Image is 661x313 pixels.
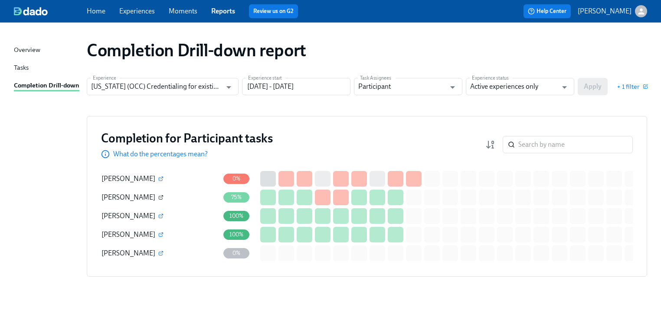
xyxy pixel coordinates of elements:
div: Tasks [14,63,29,74]
button: Open [222,81,236,94]
a: Review us on G2 [253,7,294,16]
span: 0% [227,175,245,182]
span: [PERSON_NAME] [101,174,155,183]
a: Overview [14,45,80,56]
button: Help Center [524,4,571,18]
a: Reports [211,7,235,15]
p: What do the percentages mean? [113,149,208,159]
button: Open [558,81,571,94]
span: [PERSON_NAME] [101,249,155,257]
span: 0% [227,250,245,256]
h3: Completion for Participant tasks [101,130,273,146]
p: [PERSON_NAME] [578,6,632,16]
button: + 1 filter [617,82,647,91]
a: Home [87,7,105,15]
img: dado [14,7,48,16]
h1: Completion Drill-down report [87,40,306,61]
a: dado [14,7,87,16]
span: [PERSON_NAME] [101,212,155,220]
input: Search by name [518,136,633,153]
span: Help Center [528,7,566,16]
div: Completion Drill-down [14,81,79,91]
a: Tasks [14,63,80,74]
span: 100% [224,231,249,238]
div: Overview [14,45,40,56]
a: Moments [169,7,197,15]
span: [PERSON_NAME] [101,193,155,201]
span: [PERSON_NAME] [101,230,155,239]
a: Completion Drill-down [14,81,80,91]
a: Experiences [119,7,155,15]
span: 75% [226,194,247,200]
button: [PERSON_NAME] [578,5,647,17]
button: Review us on G2 [249,4,298,18]
span: 100% [224,213,249,219]
button: Open [446,81,459,94]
